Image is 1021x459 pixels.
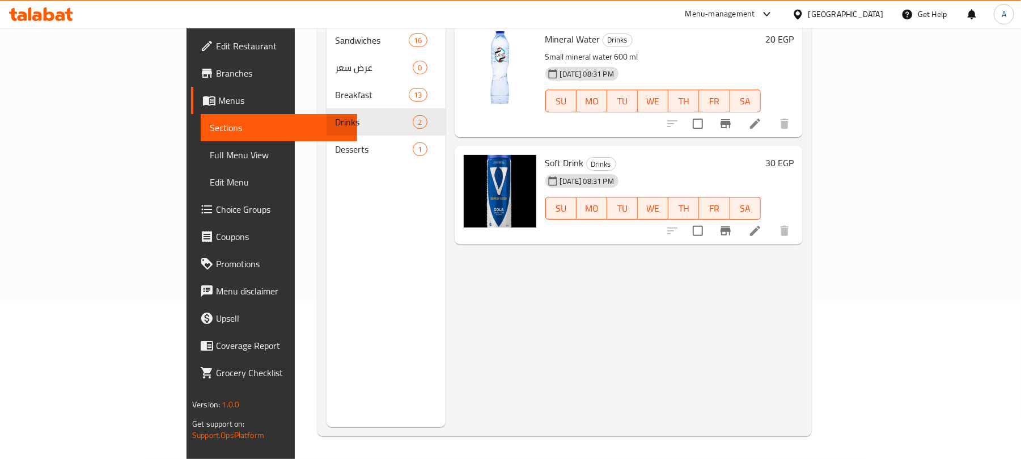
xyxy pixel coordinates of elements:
span: Drinks [587,158,616,171]
span: A [1002,8,1006,20]
button: TH [668,197,699,220]
span: Full Menu View [210,148,348,162]
span: Mineral Water [545,31,600,48]
span: Get support on: [192,416,244,431]
span: Sections [210,121,348,134]
span: Promotions [216,257,348,271]
a: Coupons [191,223,357,250]
button: SU [545,90,577,112]
button: FR [699,90,730,112]
button: delete [771,217,798,245]
button: SA [730,197,761,220]
div: items [409,33,427,47]
button: delete [771,110,798,137]
span: TU [612,200,633,217]
span: Desserts [336,142,413,156]
button: Branch-specific-item [712,217,739,245]
img: Mineral Water [464,31,536,104]
a: Edit Menu [201,169,357,196]
span: TH [673,93,694,110]
a: Promotions [191,250,357,277]
span: Menu disclaimer [216,284,348,298]
button: TU [607,197,638,220]
span: WE [642,200,664,217]
span: 13 [409,90,426,100]
div: عرض سعر [336,61,413,74]
span: SA [735,93,756,110]
span: TH [673,200,694,217]
a: Choice Groups [191,196,357,223]
span: FR [704,93,725,110]
span: Soft Drink [545,154,584,171]
span: Edit Restaurant [216,39,348,53]
div: Drinks [603,33,633,47]
span: Menus [218,94,348,107]
span: TU [612,93,633,110]
span: [DATE] 08:31 PM [556,176,618,187]
div: عرض سعر0 [327,54,446,81]
button: MO [577,90,607,112]
a: Coverage Report [191,332,357,359]
a: Sections [201,114,357,141]
span: 16 [409,35,426,46]
a: Edit menu item [748,117,762,130]
a: Support.OpsPlatform [192,428,264,443]
span: Branches [216,66,348,80]
button: Branch-specific-item [712,110,739,137]
span: Select to update [686,112,710,136]
span: SU [550,93,572,110]
div: Sandwiches16 [327,27,446,54]
a: Menus [191,87,357,114]
span: WE [642,93,664,110]
button: TH [668,90,699,112]
img: Soft Drink [464,155,536,228]
span: Select to update [686,219,710,243]
span: [DATE] 08:31 PM [556,69,618,79]
button: TU [607,90,638,112]
span: FR [704,200,725,217]
span: 2 [413,117,426,128]
span: Version: [192,397,220,412]
button: SA [730,90,761,112]
div: Drinks2 [327,108,446,136]
span: Edit Menu [210,175,348,189]
button: FR [699,197,730,220]
span: MO [581,93,603,110]
a: Grocery Checklist [191,359,357,386]
nav: Menu sections [327,22,446,167]
span: Grocery Checklist [216,366,348,380]
div: items [413,61,427,74]
span: Sandwiches [336,33,409,47]
span: Upsell [216,311,348,325]
span: Coverage Report [216,339,348,352]
span: Drinks [603,33,632,47]
span: SA [735,200,756,217]
div: items [413,142,427,156]
p: Small mineral water 600 ml [545,50,761,64]
span: SU [550,200,572,217]
button: SU [545,197,577,220]
span: 0 [413,62,426,73]
button: WE [638,197,668,220]
div: Desserts1 [327,136,446,163]
a: Menu disclaimer [191,277,357,305]
span: Drinks [336,115,413,129]
div: Menu-management [685,7,755,21]
span: 1 [413,144,426,155]
a: Upsell [191,305,357,332]
span: Breakfast [336,88,409,102]
span: MO [581,200,603,217]
span: Coupons [216,230,348,243]
button: MO [577,197,607,220]
span: 1.0.0 [222,397,239,412]
div: [GEOGRAPHIC_DATA] [808,8,883,20]
button: WE [638,90,668,112]
div: Drinks [586,157,616,171]
div: Breakfast13 [327,81,446,108]
a: Full Menu View [201,141,357,169]
a: Edit Restaurant [191,32,357,60]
